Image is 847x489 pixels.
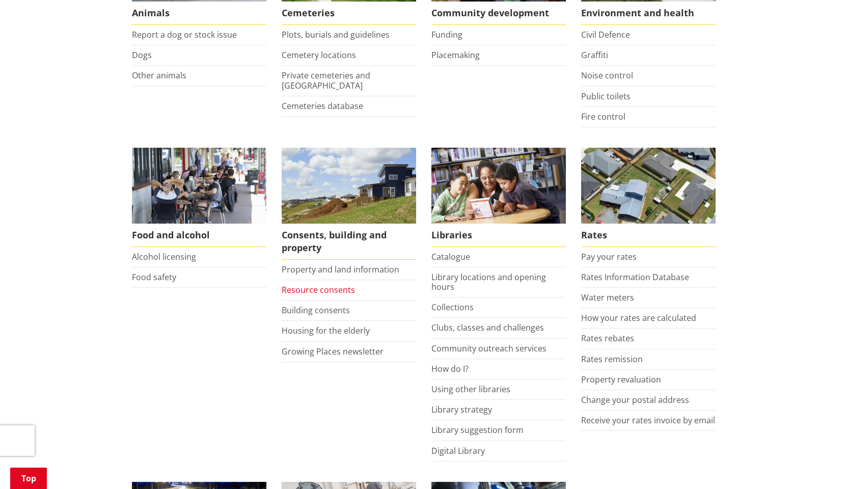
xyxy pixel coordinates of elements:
[431,302,474,313] a: Collections
[581,394,689,405] a: Change your postal address
[800,446,837,483] iframe: Messenger Launcher
[431,363,469,374] a: How do I?
[132,271,176,283] a: Food safety
[282,100,363,112] a: Cemeteries database
[581,91,631,102] a: Public toilets
[282,224,416,260] span: Consents, building and property
[431,343,547,354] a: Community outreach services
[581,49,608,61] a: Graffiti
[431,445,485,456] a: Digital Library
[10,468,47,489] a: Top
[282,346,384,357] a: Growing Places newsletter
[431,424,524,436] a: Library suggestion form
[581,312,696,323] a: How your rates are calculated
[431,251,470,262] a: Catalogue
[431,404,492,415] a: Library strategy
[431,29,462,40] a: Funding
[431,322,544,333] a: Clubs, classes and challenges
[132,148,266,247] a: Food and Alcohol in the Waikato Food and alcohol
[581,251,637,262] a: Pay your rates
[132,2,266,25] span: Animals
[431,148,566,247] a: Library membership is free to everyone who lives in the Waikato district. Libraries
[282,148,416,260] a: New Pokeno housing development Consents, building and property
[132,70,186,81] a: Other animals
[581,111,625,122] a: Fire control
[581,148,716,224] img: Rates-thumbnail
[282,284,355,295] a: Resource consents
[282,325,370,336] a: Housing for the elderly
[132,251,196,262] a: Alcohol licensing
[581,224,716,247] span: Rates
[431,384,510,395] a: Using other libraries
[581,354,643,365] a: Rates remission
[282,305,350,316] a: Building consents
[282,264,399,275] a: Property and land information
[282,2,416,25] span: Cemeteries
[431,2,566,25] span: Community development
[282,29,390,40] a: Plots, burials and guidelines
[581,271,689,283] a: Rates Information Database
[132,29,237,40] a: Report a dog or stock issue
[132,49,152,61] a: Dogs
[581,292,634,303] a: Water meters
[132,224,266,247] span: Food and alcohol
[431,49,480,61] a: Placemaking
[581,333,634,344] a: Rates rebates
[431,224,566,247] span: Libraries
[282,148,416,224] img: Land and property thumbnail
[431,271,546,292] a: Library locations and opening hours
[581,2,716,25] span: Environment and health
[282,49,356,61] a: Cemetery locations
[431,148,566,224] img: Waikato District Council libraries
[581,29,630,40] a: Civil Defence
[581,148,716,247] a: Pay your rates online Rates
[581,415,715,426] a: Receive your rates invoice by email
[282,70,370,91] a: Private cemeteries and [GEOGRAPHIC_DATA]
[132,148,266,224] img: Food and Alcohol in the Waikato
[581,70,633,81] a: Noise control
[581,374,661,385] a: Property revaluation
